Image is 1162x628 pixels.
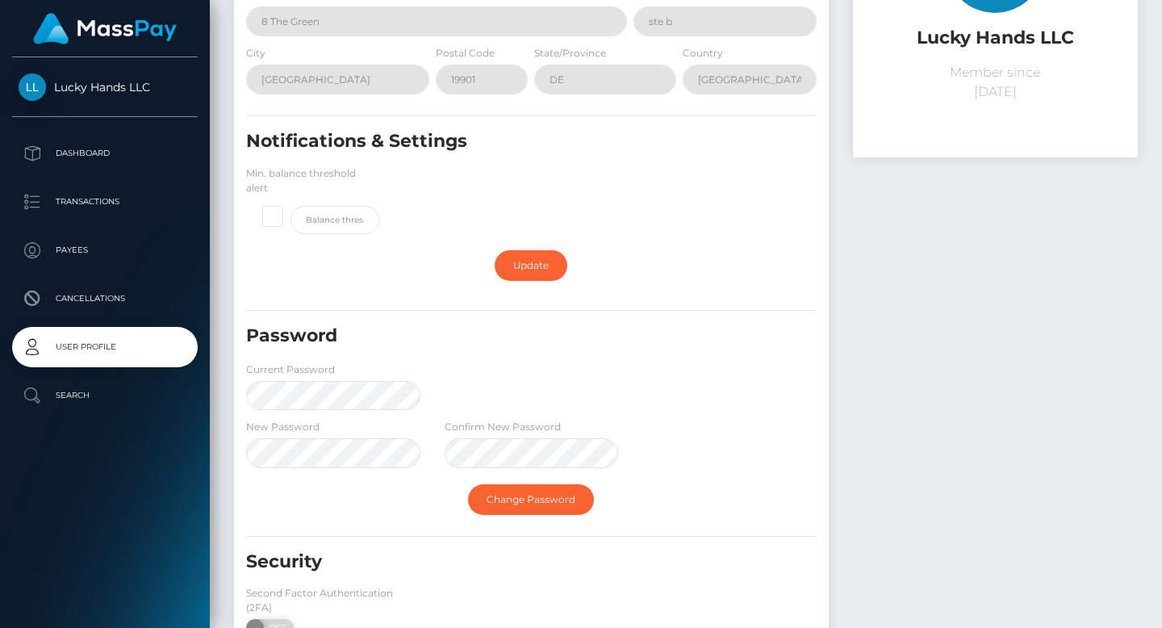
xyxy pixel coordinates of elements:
[865,63,1126,102] p: Member since [DATE]
[534,46,606,61] label: State/Province
[12,230,198,270] a: Payees
[19,383,191,408] p: Search
[33,13,177,44] img: MassPay Logo
[12,278,198,319] a: Cancellations
[19,190,191,214] p: Transactions
[495,250,567,281] a: Update
[12,80,198,94] span: Lucky Hands LLC
[19,73,46,101] img: Lucky Hands LLC
[19,335,191,359] p: User Profile
[19,141,191,165] p: Dashboard
[246,46,265,61] label: City
[468,484,594,515] a: Change Password
[19,238,191,262] p: Payees
[246,362,335,377] label: Current Password
[12,182,198,222] a: Transactions
[246,166,379,195] label: Min. balance threshold alert
[246,324,726,349] h5: Password
[445,420,561,434] label: Confirm New Password
[12,327,198,367] a: User Profile
[12,133,198,174] a: Dashboard
[19,287,191,311] p: Cancellations
[683,46,723,61] label: Country
[436,46,495,61] label: Postal Code
[246,586,420,615] label: Second Factor Authentication (2FA)
[12,375,198,416] a: Search
[246,420,320,434] label: New Password
[246,550,726,575] h5: Security
[865,26,1126,51] h5: Lucky Hands LLC
[246,129,726,154] h5: Notifications & Settings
